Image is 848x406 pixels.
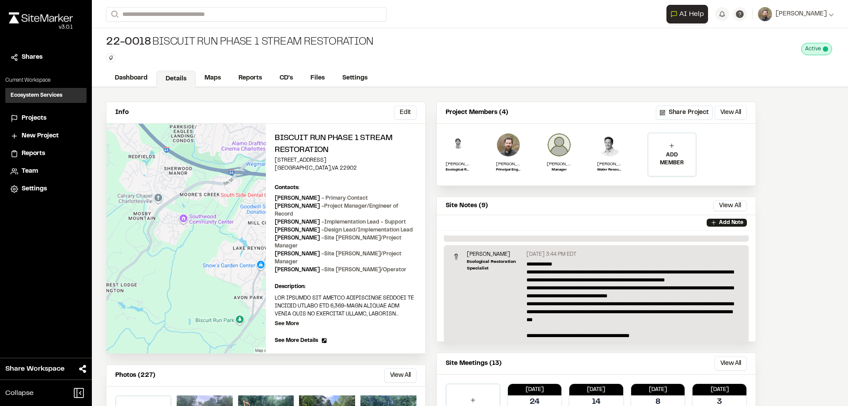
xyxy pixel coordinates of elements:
p: [PERSON_NAME] [275,266,406,274]
p: Site Meetings (13) [446,359,502,368]
p: Water Resources Engineer [597,167,622,173]
img: rebrand.png [9,12,73,23]
span: Collapse [5,388,34,398]
button: [PERSON_NAME] [758,7,834,21]
span: Projects [22,114,46,123]
p: Principal Engineer [496,167,521,173]
p: [PERSON_NAME] [275,194,368,202]
p: [PERSON_NAME] [496,161,521,167]
span: New Project [22,131,59,141]
a: Reports [11,149,81,159]
button: Open AI Assistant [666,5,708,23]
p: [GEOGRAPHIC_DATA] , VA 22902 [275,164,416,172]
p: [PERSON_NAME] [597,161,622,167]
p: [PERSON_NAME] [275,226,413,234]
p: [PERSON_NAME] [275,202,416,218]
span: - Site [PERSON_NAME]/Project Manager [275,252,401,264]
img: Kip Mumaw [496,133,521,157]
span: Reports [22,149,45,159]
p: ADD MEMBER [648,151,695,167]
span: - Site [PERSON_NAME]/Project Manager [275,236,401,248]
span: Active [805,45,821,53]
div: This project is active and counting against your active project count. [801,43,832,55]
img: User [758,7,772,21]
p: Info [115,108,129,118]
p: [DATE] 3:44 PM EDT [526,250,576,258]
p: Manager [547,167,572,173]
p: Current Workspace [5,76,87,84]
img: Alex Lucado [597,133,622,157]
h3: Ecosystem Services [11,91,62,99]
img: Jon Roller [547,133,572,157]
p: Project Members (4) [446,108,508,118]
p: Contacts: [275,184,299,192]
span: Shares [22,53,42,62]
a: Projects [11,114,81,123]
a: Shares [11,53,81,62]
span: Team [22,167,38,176]
p: [DATE] [569,386,623,394]
a: Reports [230,70,271,87]
span: See More Details [275,337,318,345]
img: Kyle Ashmun [446,133,470,157]
span: - Design Lead/Implementation Lead [322,228,413,232]
span: 22-0018 [106,35,151,49]
a: Dashboard [106,70,156,87]
a: CD's [271,70,302,87]
span: - Site [PERSON_NAME]/Operator [322,268,406,272]
p: Ecological Restoration Specialist [467,258,523,272]
a: Maps [196,70,230,87]
button: Search [106,7,122,22]
button: View All [384,368,416,383]
p: Photos (227) [115,371,155,380]
a: Files [302,70,333,87]
span: [PERSON_NAME] [776,9,827,19]
span: - Implementation Lead - Support [322,220,406,224]
h2: Biscuit Run Phase 1 Stream Restoration [275,133,416,156]
p: Add Note [719,219,743,227]
button: Edit Tags [106,53,116,63]
button: Share Project [656,106,713,120]
div: Oh geez...please don't... [9,23,73,31]
p: [PERSON_NAME] [467,250,523,258]
span: - Primary Contact [322,196,368,201]
button: View All [715,357,747,371]
button: Edit [394,106,416,120]
p: See More [275,320,299,328]
p: [PERSON_NAME] [275,218,406,226]
a: Settings [11,184,81,194]
p: [DATE] [693,386,746,394]
p: Site Notes (9) [446,201,488,211]
p: [PERSON_NAME] [275,250,416,266]
p: [DATE] [508,386,562,394]
span: Settings [22,184,47,194]
p: [STREET_ADDRESS] [275,156,416,164]
div: Biscuit Run Phase 1 Stream Restoration [106,35,374,49]
p: [PERSON_NAME] [446,161,470,167]
span: - Project Manager/Engineer of Record [275,204,398,216]
a: Team [11,167,81,176]
div: Open AI Assistant [666,5,712,23]
span: Share Workspace [5,364,64,374]
a: Settings [333,70,376,87]
a: New Project [11,131,81,141]
p: LOR IPSUMDO SIT AMETCO ADIPISCINGE SEDDOEI TE INCIDID UTLABO ETD 6,369-MAGN ALIQUAE ADM VENIA QUI... [275,294,416,318]
p: Ecological Restoration Specialist [446,167,470,173]
p: [PERSON_NAME] [275,234,416,250]
button: View All [713,201,747,211]
p: Description: [275,283,416,291]
span: This project is active and counting against your active project count. [823,46,828,52]
a: Details [156,71,196,87]
p: [DATE] [631,386,685,394]
img: Kyle Ashmun [449,250,463,265]
span: AI Help [679,9,704,19]
p: [PERSON_NAME] [547,161,572,167]
button: View All [715,106,747,120]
